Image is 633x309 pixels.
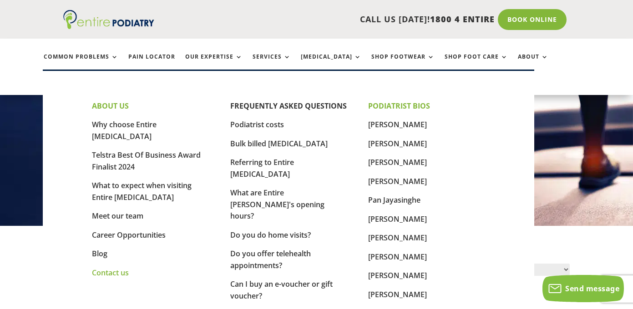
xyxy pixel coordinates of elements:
a: Do you offer telehealth appointments? [230,249,311,270]
a: Can I buy an e-voucher or gift voucher? [230,279,333,301]
a: Career Opportunities [92,230,166,240]
strong: ABOUT US [92,101,129,111]
a: Services [253,54,291,73]
a: Shop Foot Care [445,54,508,73]
a: Bulk billed [MEDICAL_DATA] [230,139,328,149]
a: Pan Jayasinghe [368,195,420,205]
a: [PERSON_NAME] [368,252,427,262]
a: FREQUENTLY ASKED QUESTIONS [230,101,347,111]
img: logo (1) [63,10,154,29]
span: 1800 4 ENTIRE [430,14,495,25]
a: [PERSON_NAME] [368,289,427,299]
a: [PERSON_NAME] [368,214,427,224]
button: Send message [542,275,624,302]
a: [PERSON_NAME] [368,176,427,186]
a: [PERSON_NAME] [368,120,427,130]
a: Why choose Entire [MEDICAL_DATA] [92,120,157,141]
a: [PERSON_NAME] [368,157,427,167]
a: About [518,54,548,73]
a: Our Expertise [185,54,243,73]
a: Common Problems [44,54,118,73]
a: [MEDICAL_DATA] [301,54,361,73]
a: Meet our team [92,211,143,221]
a: [PERSON_NAME] [368,270,427,280]
a: Referring to Entire [MEDICAL_DATA] [230,157,294,179]
a: Telstra Best Of Business Award Finalist 2024 [92,150,201,172]
a: Contact us [92,268,129,278]
a: What are Entire [PERSON_NAME]'s opening hours? [230,188,324,221]
a: Do you do home visits? [230,230,311,240]
a: Pain Locator [128,54,175,73]
a: What to expect when visiting Entire [MEDICAL_DATA] [92,180,192,202]
a: Shop Footwear [371,54,435,73]
p: CALL US [DATE]! [179,14,495,25]
a: [PERSON_NAME] [368,139,427,149]
a: Blog [92,249,107,259]
strong: PODIATRIST BIOS [368,101,430,111]
a: [PERSON_NAME] [368,233,427,243]
a: Entire Podiatry [63,22,154,31]
a: Podiatrist costs [230,120,284,130]
span: Send message [565,284,619,294]
a: Book Online [498,9,567,30]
